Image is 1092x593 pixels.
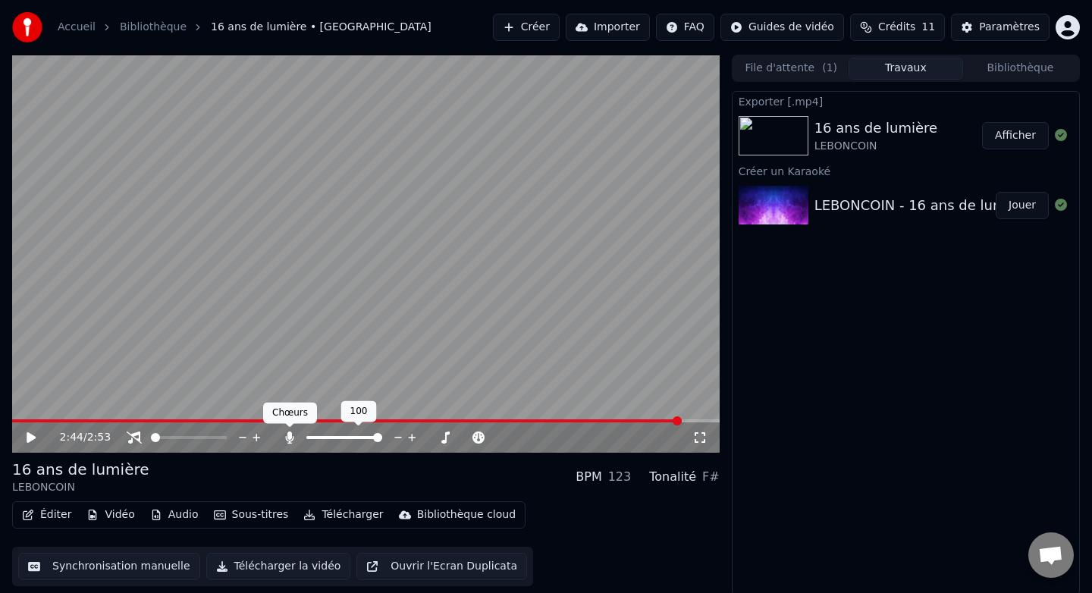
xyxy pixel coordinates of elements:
[814,118,937,139] div: 16 ans de lumière
[208,504,295,526] button: Sous-titres
[297,504,389,526] button: Télécharger
[341,401,377,422] div: 100
[963,58,1078,80] button: Bibliothèque
[733,162,1079,180] div: Créer un Karaoké
[263,403,317,424] div: Chœurs
[16,504,77,526] button: Éditer
[417,507,516,522] div: Bibliothèque cloud
[60,430,83,445] span: 2:44
[921,20,935,35] span: 11
[58,20,96,35] a: Accueil
[60,430,96,445] div: /
[12,480,149,495] div: LEBONCOIN
[12,459,149,480] div: 16 ans de lumière
[211,20,431,35] span: 16 ans de lumière • [GEOGRAPHIC_DATA]
[814,195,1032,216] div: LEBONCOIN - 16 ans de lumière
[18,553,200,580] button: Synchronisation manuelle
[979,20,1040,35] div: Paramètres
[982,122,1049,149] button: Afficher
[1028,532,1074,578] div: Ouvrir le chat
[850,14,945,41] button: Crédits11
[814,139,937,154] div: LEBONCOIN
[733,92,1079,110] div: Exporter [.mp4]
[951,14,1050,41] button: Paramètres
[734,58,849,80] button: File d'attente
[656,14,714,41] button: FAQ
[80,504,140,526] button: Vidéo
[87,430,111,445] span: 2:53
[356,553,527,580] button: Ouvrir l'Ecran Duplicata
[144,504,205,526] button: Audio
[493,14,560,41] button: Créer
[12,12,42,42] img: youka
[649,468,696,486] div: Tonalité
[120,20,187,35] a: Bibliothèque
[702,468,720,486] div: F#
[206,553,351,580] button: Télécharger la vidéo
[996,192,1049,219] button: Jouer
[58,20,431,35] nav: breadcrumb
[608,468,632,486] div: 123
[566,14,650,41] button: Importer
[878,20,915,35] span: Crédits
[849,58,963,80] button: Travaux
[822,61,837,76] span: ( 1 )
[576,468,601,486] div: BPM
[720,14,844,41] button: Guides de vidéo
